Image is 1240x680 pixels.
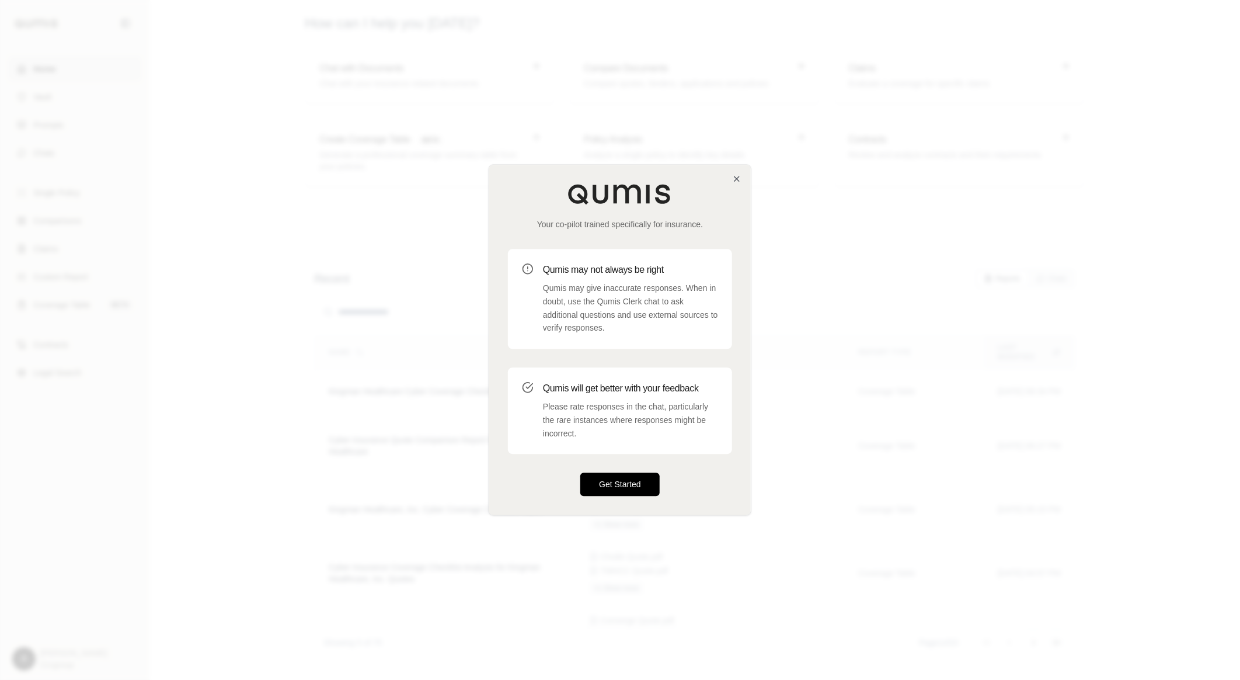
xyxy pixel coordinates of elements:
p: Qumis may give inaccurate responses. When in doubt, use the Qumis Clerk chat to ask additional qu... [543,282,718,335]
img: Qumis Logo [567,183,673,204]
h3: Qumis will get better with your feedback [543,381,718,395]
button: Get Started [580,473,660,497]
h3: Qumis may not always be right [543,263,718,277]
p: Please rate responses in the chat, particularly the rare instances where responses might be incor... [543,400,718,440]
p: Your co-pilot trained specifically for insurance. [508,218,732,230]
